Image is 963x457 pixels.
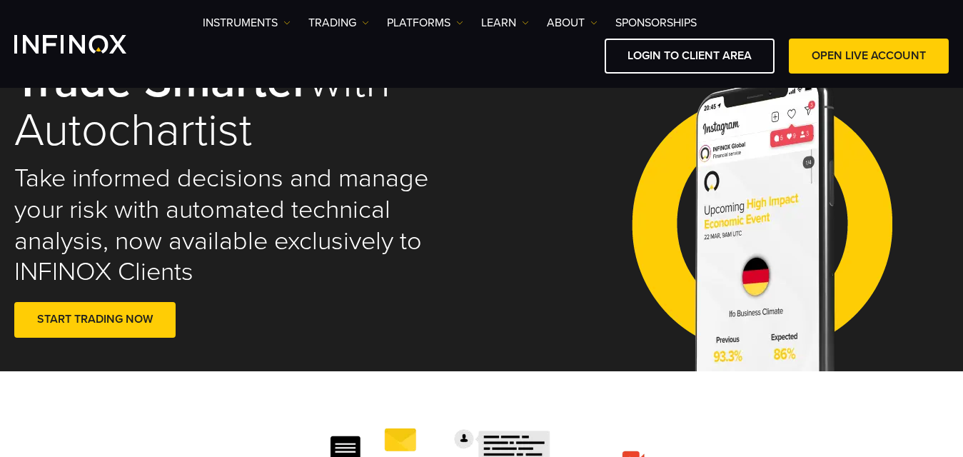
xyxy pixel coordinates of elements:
[14,58,463,156] h1: with Autochartist
[308,14,369,31] a: TRADING
[387,14,463,31] a: PLATFORMS
[547,14,598,31] a: ABOUT
[789,39,949,74] a: OPEN LIVE ACCOUNT
[14,163,463,288] h2: Take informed decisions and manage your risk with automated technical analysis, now available exc...
[14,302,176,337] a: START TRADING NOW
[615,14,697,31] a: SPONSORSHIPS
[481,14,529,31] a: Learn
[605,39,775,74] a: LOGIN TO CLIENT AREA
[203,14,291,31] a: Instruments
[14,35,160,54] a: INFINOX Logo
